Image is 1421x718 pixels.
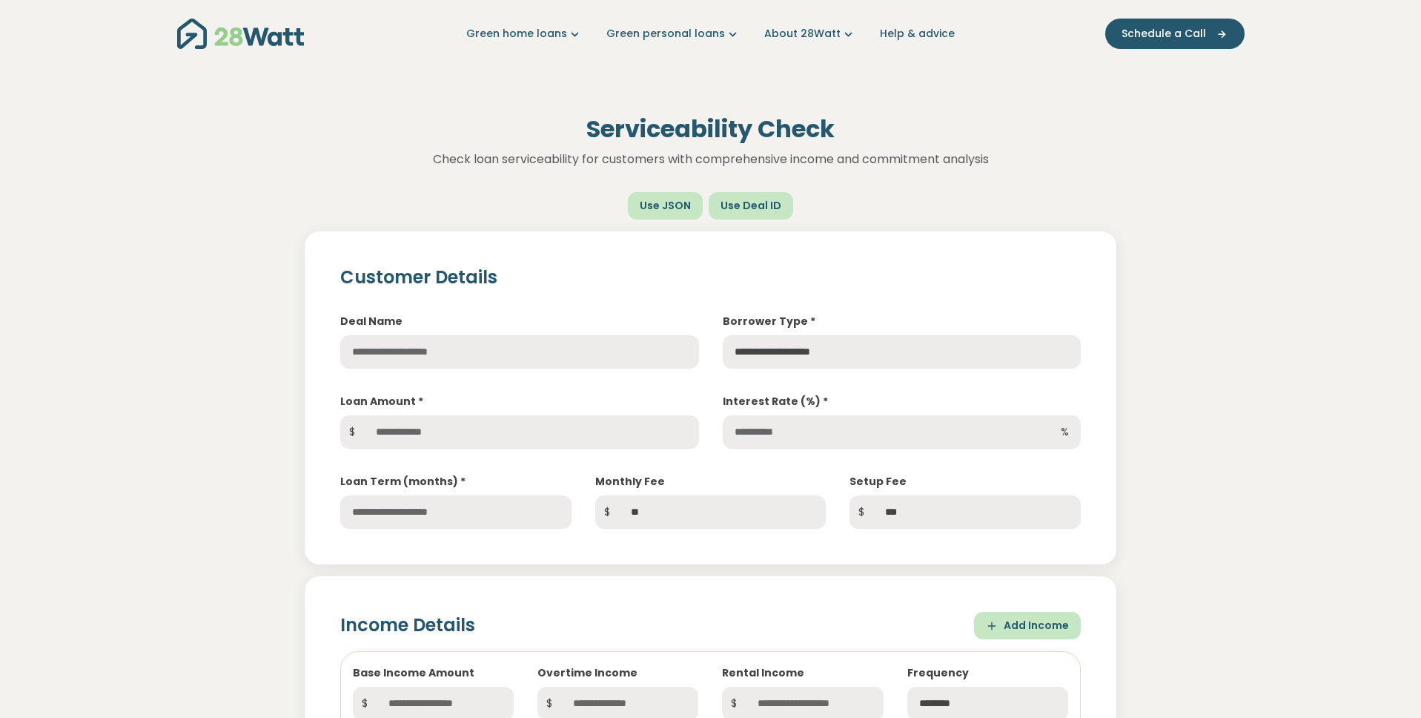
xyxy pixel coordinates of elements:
span: $ [849,495,873,529]
label: Loan Term (months) * [340,474,466,490]
span: $ [595,495,619,529]
h2: Income Details [340,615,475,636]
a: About 28Watt [764,26,856,42]
a: Green home loans [466,26,583,42]
span: % [1049,415,1081,449]
label: Deal Name [340,314,403,329]
label: Borrower Type * [723,314,815,329]
span: Schedule a Call [1122,26,1206,42]
span: $ [340,415,364,449]
label: Monthly Fee [595,474,665,490]
p: Check loan serviceability for customers with comprehensive income and commitment analysis [222,150,1200,169]
button: Add Income [974,612,1081,639]
iframe: Chat Widget [1347,647,1421,718]
label: Interest Rate (%) * [723,394,828,409]
img: 28Watt [177,19,304,49]
a: Green personal loans [606,26,741,42]
label: Loan Amount * [340,394,423,409]
button: Use Deal ID [709,192,793,220]
h2: Customer Details [340,267,1081,289]
label: Frequency [907,665,969,681]
label: Setup Fee [849,474,907,490]
label: Base Income Amount [353,665,474,681]
button: Use JSON [628,192,703,220]
label: Rental Income [722,665,804,681]
nav: Main navigation [177,15,1245,53]
a: Help & advice [880,26,955,42]
h1: Serviceability Check [222,115,1200,143]
button: Schedule a Call [1105,19,1245,49]
label: Overtime Income [537,665,637,681]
